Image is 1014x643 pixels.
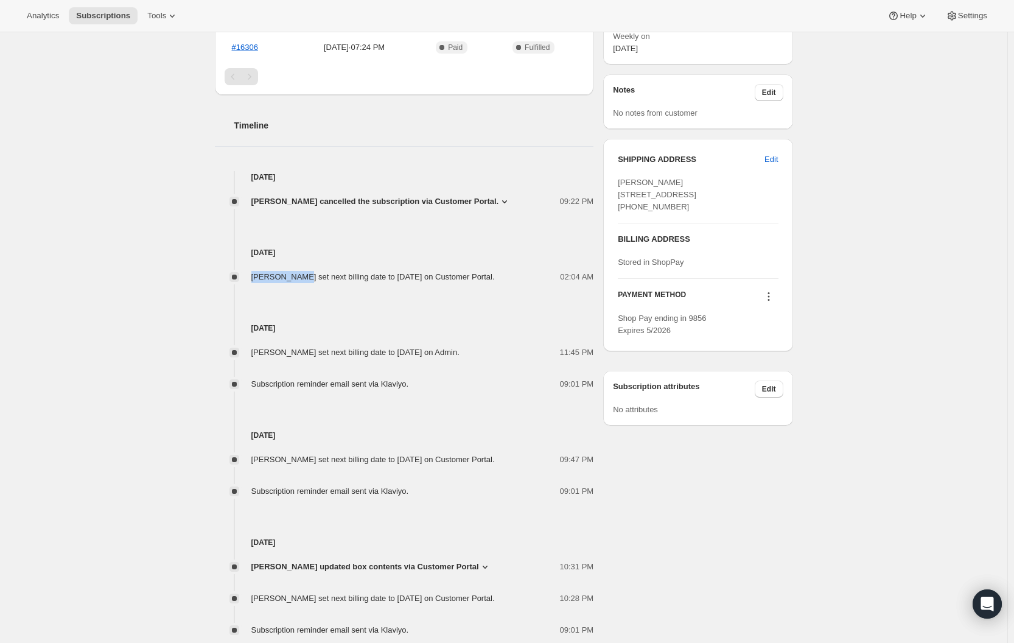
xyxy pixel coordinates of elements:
[762,88,776,97] span: Edit
[618,153,764,166] h3: SHIPPING ADDRESS
[69,7,138,24] button: Subscriptions
[251,625,409,634] span: Subscription reminder email sent via Klaviyo.
[613,30,783,43] span: Weekly on
[251,379,409,388] span: Subscription reminder email sent via Klaviyo.
[764,153,778,166] span: Edit
[19,7,66,24] button: Analytics
[76,11,130,21] span: Subscriptions
[560,592,594,605] span: 10:28 PM
[618,258,684,267] span: Stored in ShopPay
[215,322,594,334] h4: [DATE]
[618,290,686,306] h3: PAYMENT METHOD
[251,348,460,357] span: [PERSON_NAME] set next billing date to [DATE] on Admin.
[618,233,778,245] h3: BILLING ADDRESS
[762,384,776,394] span: Edit
[448,43,463,52] span: Paid
[900,11,916,21] span: Help
[140,7,186,24] button: Tools
[251,561,479,573] span: [PERSON_NAME] updated box contents via Customer Portal
[973,589,1002,619] div: Open Intercom Messenger
[525,43,550,52] span: Fulfilled
[613,108,698,118] span: No notes from customer
[296,41,413,54] span: [DATE] · 07:24 PM
[225,68,584,85] nav: Pagination
[251,487,409,496] span: Subscription reminder email sent via Klaviyo.
[755,381,783,398] button: Edit
[613,84,755,101] h3: Notes
[618,178,696,211] span: [PERSON_NAME] [STREET_ADDRESS] [PHONE_NUMBER]
[560,454,594,466] span: 09:47 PM
[757,150,785,169] button: Edit
[215,429,594,441] h4: [DATE]
[27,11,59,21] span: Analytics
[560,485,594,497] span: 09:01 PM
[251,195,499,208] span: [PERSON_NAME] cancelled the subscription via Customer Portal.
[560,346,594,359] span: 11:45 PM
[560,195,594,208] span: 09:22 PM
[234,119,594,132] h2: Timeline
[215,171,594,183] h4: [DATE]
[251,195,511,208] button: [PERSON_NAME] cancelled the subscription via Customer Portal.
[560,378,594,390] span: 09:01 PM
[560,271,593,283] span: 02:04 AM
[251,455,495,464] span: [PERSON_NAME] set next billing date to [DATE] on Customer Portal.
[215,536,594,549] h4: [DATE]
[939,7,995,24] button: Settings
[613,405,658,414] span: No attributes
[560,624,594,636] span: 09:01 PM
[755,84,783,101] button: Edit
[958,11,987,21] span: Settings
[251,272,495,281] span: [PERSON_NAME] set next billing date to [DATE] on Customer Portal.
[251,561,491,573] button: [PERSON_NAME] updated box contents via Customer Portal
[880,7,935,24] button: Help
[147,11,166,21] span: Tools
[613,381,755,398] h3: Subscription attributes
[251,594,495,603] span: [PERSON_NAME] set next billing date to [DATE] on Customer Portal.
[618,314,706,335] span: Shop Pay ending in 9856 Expires 5/2026
[232,43,258,52] a: #16306
[215,247,594,259] h4: [DATE]
[560,561,594,573] span: 10:31 PM
[613,44,638,53] span: [DATE]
